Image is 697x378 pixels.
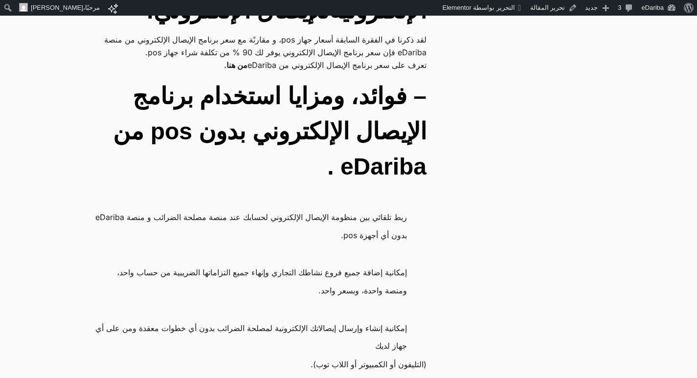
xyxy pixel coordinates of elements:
span: إمكانية إضافة جميع فروع نشاطك التجاري وإنهاء جميع التزاماتها الضريبية من حساب واحد، ومنصة واحدة، ... [95,264,407,300]
a: من هنا. [224,59,247,71]
span: تعرف على سعر برنامج الإيصال الإلكتروني من eDariba [224,59,427,71]
span: ربط تلقائي بين منظومة الإيصال الإلكتروني لحسابك عند منصة مصلحة الضرائب و منصة eDariba بدون أي أجه... [95,208,407,245]
span: التحرير بواسطة Elementor [443,4,515,11]
span: إمكانية إنشاء وإرسال إيصالاتك الإلكترونية لمصلحة الضرائب بدون أي خطوات معقدة ومن على أي جهاز لديك [95,319,407,356]
span: لقد ذكرنا في الفقرة السابقة أسعار جهاز pos، و مقارنًة مع سعر برنامج الإيصال الإلكتروني من منصة eD... [76,33,427,59]
h2: – ف [76,79,427,184]
span: (التليفون أو الكمبيوتر أو اللاب توب). [311,358,427,371]
b: وائد، ومزايا استخدام برنامج الإيصال الإلكتروني بدون pos من eDariba . [113,83,427,179]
